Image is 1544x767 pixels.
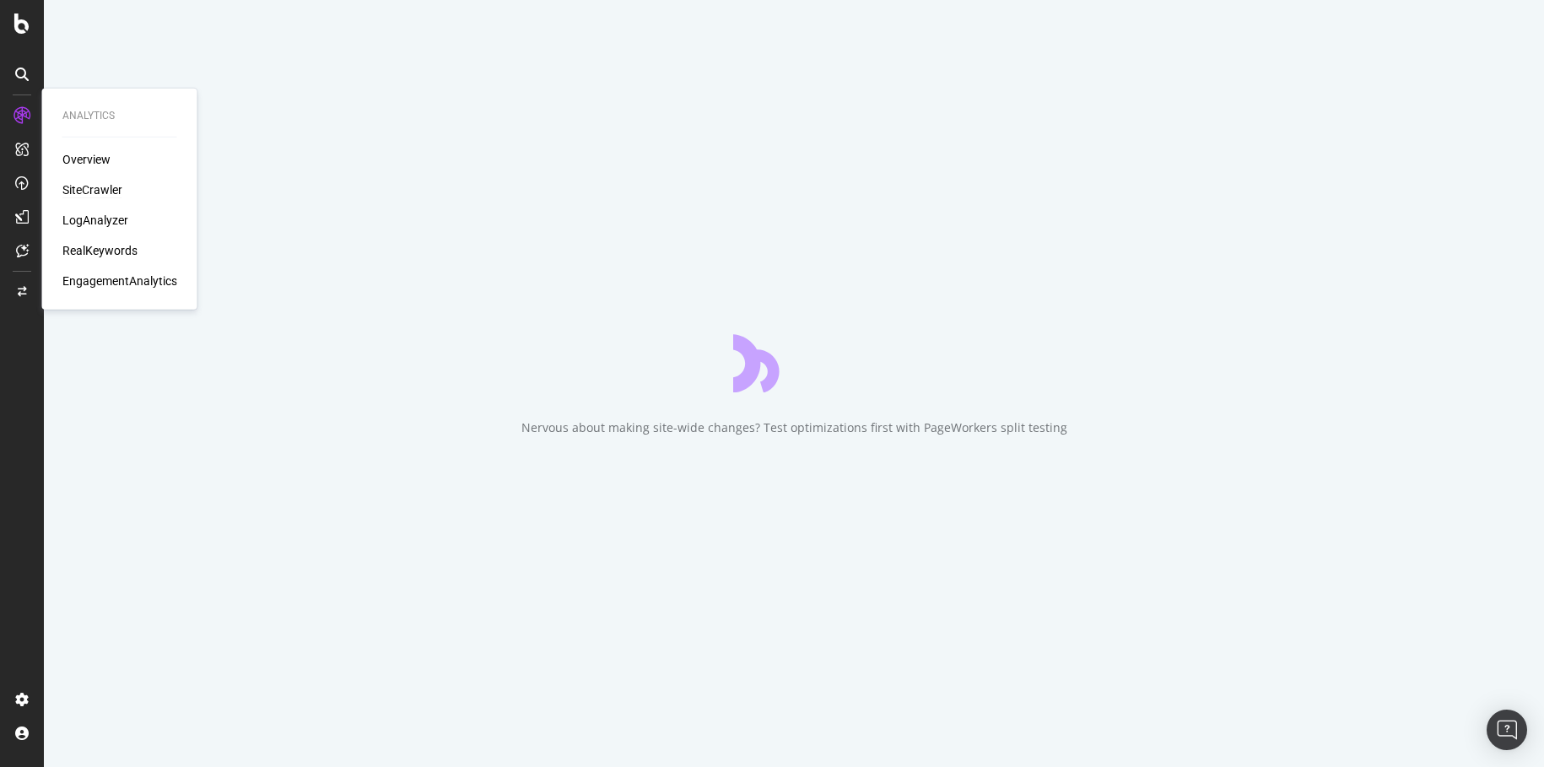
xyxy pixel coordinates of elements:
[62,273,177,289] a: EngagementAnalytics
[62,181,122,198] a: SiteCrawler
[1487,710,1527,750] div: Open Intercom Messenger
[521,419,1067,436] div: Nervous about making site-wide changes? Test optimizations first with PageWorkers split testing
[62,242,138,259] a: RealKeywords
[62,109,177,123] div: Analytics
[62,212,128,229] a: LogAnalyzer
[733,332,855,392] div: animation
[62,151,111,168] a: Overview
